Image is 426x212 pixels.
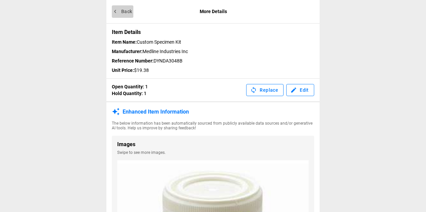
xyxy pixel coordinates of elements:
[112,121,314,130] span: The below information has been automatically sourced from publicly available data sources and/or ...
[112,39,314,45] span: Custom Specimen Kit
[134,68,149,73] span: $19.38
[112,91,143,96] strong: Hold Quantity:
[112,49,314,54] span: Medline Industries Inc
[123,109,189,115] strong: Enhanced Item Information
[112,5,133,18] button: Back
[246,84,284,96] button: Replace
[286,84,314,96] button: Edit
[117,141,135,147] strong: Images
[112,39,137,45] strong: Item Name:
[112,84,148,89] span: 1
[112,58,154,63] strong: Reference Number:
[112,91,148,96] span: 1
[112,29,141,35] strong: Item Details
[112,68,134,73] strong: Unit Price:
[112,84,144,89] strong: Open Quantity:
[200,9,227,14] span: More Details
[112,58,314,63] span: DYNDA3048B
[112,49,142,54] strong: Manufacturer:
[117,150,309,155] span: Swipe to see more images.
